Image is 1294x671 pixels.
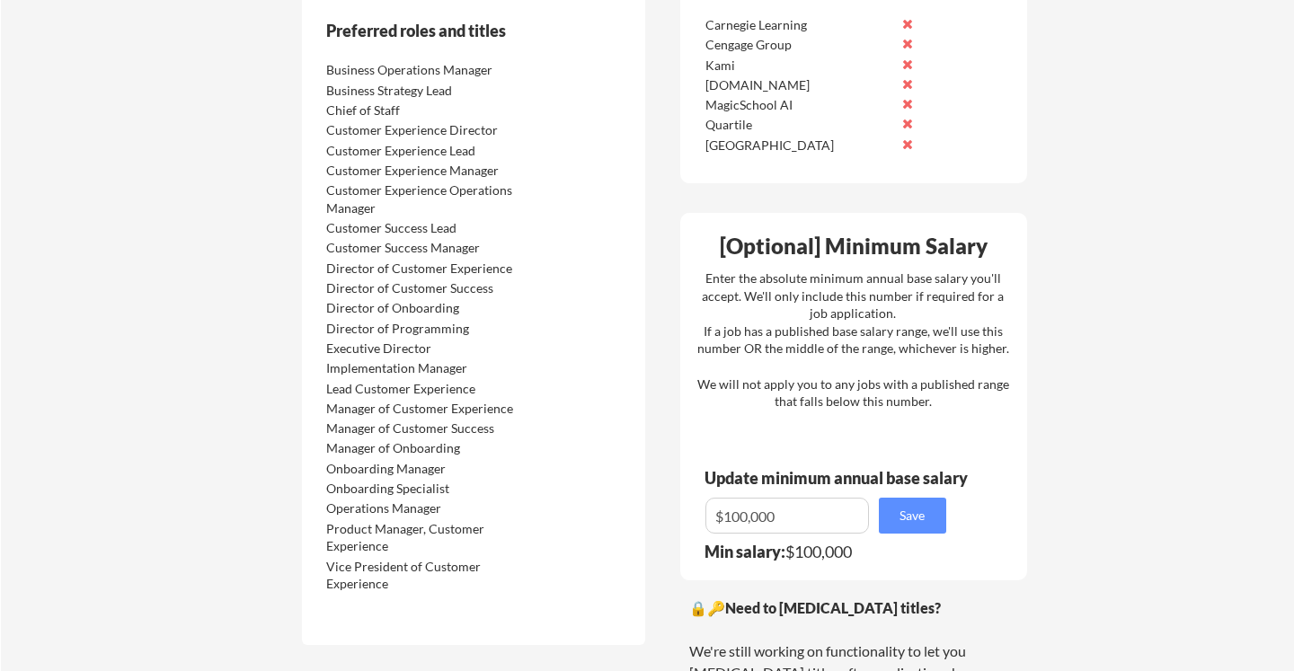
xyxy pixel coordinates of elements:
div: Manager of Customer Success [326,419,516,437]
div: Cengage Group [705,36,895,54]
div: Business Strategy Lead [326,82,516,100]
div: Onboarding Specialist [326,480,516,498]
div: Business Operations Manager [326,61,516,79]
div: Operations Manager [326,499,516,517]
div: Vice President of Customer Experience [326,558,516,593]
div: [DOMAIN_NAME] [705,76,895,94]
div: Customer Experience Operations Manager [326,181,516,216]
div: MagicSchool AI [705,96,895,114]
div: Director of Onboarding [326,299,516,317]
div: Product Manager, Customer Experience [326,520,516,555]
div: Implementation Manager [326,359,516,377]
div: Manager of Onboarding [326,439,516,457]
div: Director of Customer Success [326,279,516,297]
div: Customer Experience Director [326,121,516,139]
div: Customer Experience Lead [326,142,516,160]
div: Director of Customer Experience [326,260,516,278]
div: [Optional] Minimum Salary [687,235,1021,257]
div: Kami [705,57,895,75]
div: Customer Success Lead [326,219,516,237]
strong: Min salary: [705,542,785,561]
div: Preferred roles and titles [326,22,571,39]
div: Lead Customer Experience [326,380,516,398]
div: Onboarding Manager [326,460,516,478]
div: Enter the absolute minimum annual base salary you'll accept. We'll only include this number if re... [697,269,1009,411]
div: Manager of Customer Experience [326,400,516,418]
input: E.g. $100,000 [705,498,869,534]
button: Save [879,498,946,534]
div: $100,000 [705,543,958,560]
div: Director of Programming [326,320,516,338]
div: Customer Experience Manager [326,162,516,180]
div: Quartile [705,116,895,134]
div: Update minimum annual base salary [705,470,974,486]
strong: Need to [MEDICAL_DATA] titles? [725,599,941,616]
div: Chief of Staff [326,102,516,119]
div: Carnegie Learning [705,16,895,34]
div: Customer Success Manager [326,239,516,257]
div: Executive Director [326,340,516,358]
div: [GEOGRAPHIC_DATA] [705,137,895,155]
